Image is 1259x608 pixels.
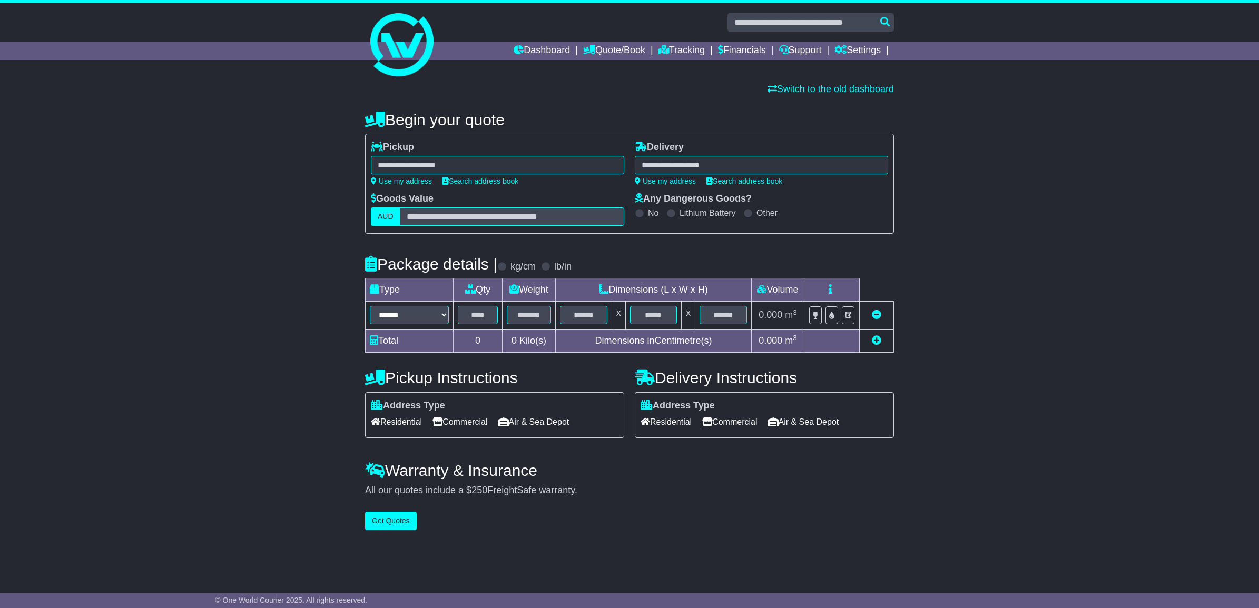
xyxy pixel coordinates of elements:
[768,84,894,94] a: Switch to the old dashboard
[371,207,400,226] label: AUD
[512,335,517,346] span: 0
[682,302,695,329] td: x
[365,462,894,479] h4: Warranty & Insurance
[872,310,881,320] a: Remove this item
[759,335,782,346] span: 0.000
[641,400,715,412] label: Address Type
[371,414,422,430] span: Residential
[635,142,684,153] label: Delivery
[454,329,503,352] td: 0
[371,142,414,153] label: Pickup
[702,414,757,430] span: Commercial
[366,278,454,302] td: Type
[365,111,894,128] h4: Begin your quote
[555,278,751,302] td: Dimensions (L x W x H)
[498,414,569,430] span: Air & Sea Depot
[779,42,822,60] a: Support
[872,335,881,346] a: Add new item
[834,42,881,60] a: Settings
[365,485,894,496] div: All our quotes include a $ FreightSafe warranty.
[442,177,518,185] a: Search address book
[793,308,797,316] sup: 3
[371,177,432,185] a: Use my address
[366,329,454,352] td: Total
[454,278,503,302] td: Qty
[648,208,658,218] label: No
[365,512,417,530] button: Get Quotes
[759,310,782,320] span: 0.000
[555,329,751,352] td: Dimensions in Centimetre(s)
[751,278,804,302] td: Volume
[641,414,692,430] span: Residential
[635,369,894,386] h4: Delivery Instructions
[756,208,778,218] label: Other
[510,261,536,273] label: kg/cm
[635,177,696,185] a: Use my address
[706,177,782,185] a: Search address book
[471,485,487,495] span: 250
[680,208,736,218] label: Lithium Battery
[371,193,434,205] label: Goods Value
[583,42,645,60] a: Quote/Book
[365,369,624,386] h4: Pickup Instructions
[793,334,797,342] sup: 3
[514,42,570,60] a: Dashboard
[371,400,445,412] label: Address Type
[503,278,556,302] td: Weight
[432,414,487,430] span: Commercial
[718,42,766,60] a: Financials
[785,335,797,346] span: m
[785,310,797,320] span: m
[768,414,839,430] span: Air & Sea Depot
[215,596,367,604] span: © One World Courier 2025. All rights reserved.
[503,329,556,352] td: Kilo(s)
[635,193,752,205] label: Any Dangerous Goods?
[365,255,497,273] h4: Package details |
[612,302,625,329] td: x
[554,261,572,273] label: lb/in
[658,42,705,60] a: Tracking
